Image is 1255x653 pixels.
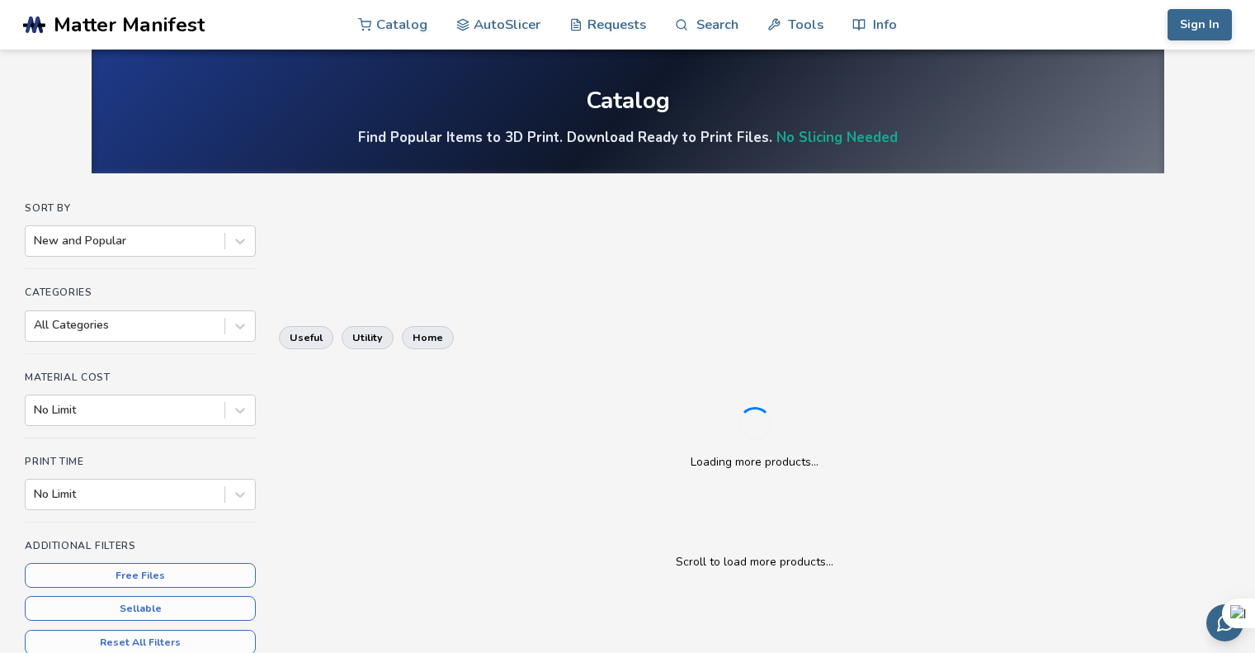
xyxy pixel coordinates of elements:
h4: Sort By [25,202,256,214]
input: No Limit [34,488,37,501]
button: home [402,326,454,349]
button: Send feedback via email [1206,604,1243,641]
input: All Categories [34,319,37,332]
h4: Additional Filters [25,540,256,551]
input: New and Popular [34,234,37,248]
h4: Categories [25,286,256,298]
h4: Material Cost [25,371,256,383]
button: useful [279,326,333,349]
button: Free Files [25,563,256,588]
div: Catalog [586,88,670,114]
a: No Slicing Needed [776,128,898,147]
button: Sign In [1168,9,1232,40]
button: Sellable [25,596,256,621]
p: Loading more products... [691,453,819,471]
p: Scroll to load more products... [295,553,1213,570]
h4: Find Popular Items to 3D Print. Download Ready to Print Files. [358,128,898,147]
span: Matter Manifest [54,13,205,36]
button: utility [342,326,394,349]
input: No Limit [34,404,37,417]
h4: Print Time [25,456,256,467]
